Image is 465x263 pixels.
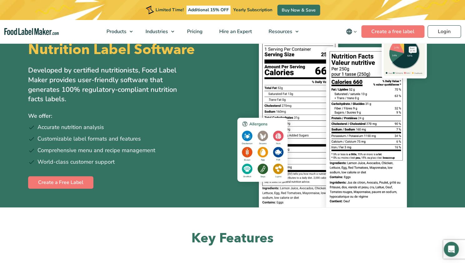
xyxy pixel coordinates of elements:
[28,24,227,58] h1: Easy and Compliant Nutrition Label Software
[428,25,461,38] a: Login
[233,7,272,13] span: Yearly Subscription
[28,112,228,121] p: We offer:
[260,20,302,43] a: Resources
[217,28,253,35] span: Hire an Expert
[267,28,293,35] span: Resources
[28,66,190,104] p: Developed by certified nutritionists, Food Label Maker provides user-friendly software that gener...
[186,6,230,14] span: Additional 15% OFF
[28,176,93,189] a: Create a Free Label
[444,242,459,257] div: Open Intercom Messenger
[28,230,437,247] h2: Key Features
[144,28,169,35] span: Industries
[361,25,424,38] a: Create a free label
[179,20,210,43] a: Pricing
[37,146,155,155] span: Comprehensive menu and recipe management
[37,158,115,166] span: World-class customer support
[185,28,203,35] span: Pricing
[211,20,259,43] a: Hire an Expert
[277,5,320,16] a: Buy Now & Save
[37,135,141,143] span: Customizable label formats and features
[156,7,184,13] span: Limited Time!
[105,28,127,35] span: Products
[37,123,104,131] span: Accurate nutrition analysis
[137,20,177,43] a: Industries
[98,20,136,43] a: Products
